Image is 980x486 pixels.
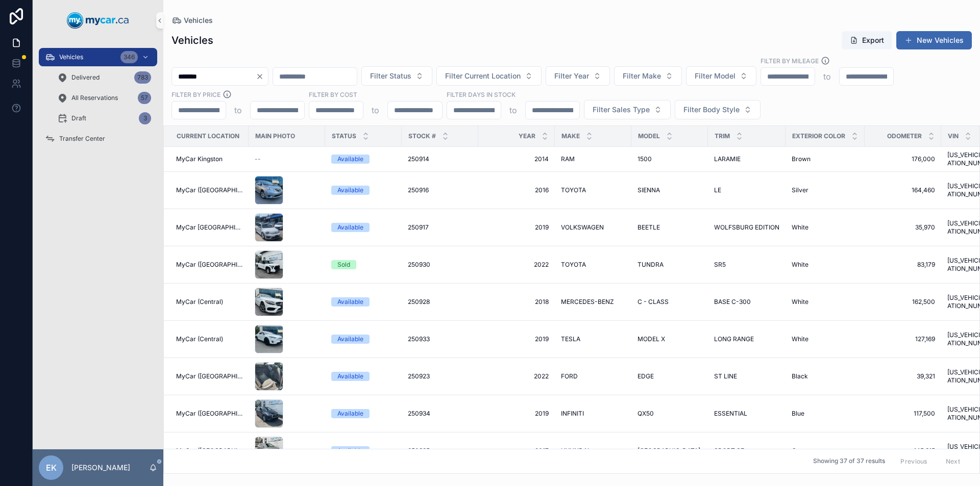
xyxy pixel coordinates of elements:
[948,132,959,140] span: VIN
[484,372,549,380] a: 2022
[484,335,549,343] span: 2019
[337,155,363,164] div: Available
[484,261,549,269] a: 2022
[561,372,625,380] a: FORD
[675,100,761,119] button: Select Button
[614,66,682,86] button: Select Button
[408,298,430,306] span: 250928
[638,410,654,418] span: QX50
[871,410,935,418] a: 117,500
[408,132,436,140] span: Stock #
[792,261,859,269] a: White
[309,90,357,99] label: FILTER BY COST
[561,410,584,418] span: INFINITI
[638,261,664,269] span: TUNDRA
[561,186,586,194] span: TOYOTA
[171,90,220,99] label: FILTER BY PRICE
[871,261,935,269] span: 83,179
[761,56,819,65] label: Filter By Mileage
[792,298,859,306] a: White
[176,335,223,343] span: MyCar (Central)
[792,186,808,194] span: Silver
[331,372,396,381] a: Available
[331,297,396,306] a: Available
[176,186,242,194] a: MyCar ([GEOGRAPHIC_DATA])
[638,261,702,269] a: TUNDRA
[792,335,859,343] a: White
[484,155,549,163] a: 2014
[71,94,118,102] span: All Reservations
[176,155,223,163] span: MyCar Kingston
[408,186,472,194] a: 250916
[33,41,163,161] div: scrollable content
[134,71,151,84] div: 783
[871,298,935,306] a: 162,500
[638,132,660,140] span: Model
[792,223,859,232] a: White
[337,372,363,381] div: Available
[176,372,242,380] a: MyCar ([GEOGRAPHIC_DATA])
[714,223,779,232] a: WOLFSBURG EDITION
[792,132,845,140] span: Exterior Color
[683,105,740,115] span: Filter Body Style
[337,409,363,418] div: Available
[813,457,885,466] span: Showing 37 of 37 results
[484,298,549,306] a: 2018
[447,90,516,99] label: Filter Days In Stock
[715,132,730,140] span: Trim
[792,410,804,418] span: Blue
[337,335,363,344] div: Available
[408,261,430,269] span: 250930
[561,298,625,306] a: MERCEDES-BENZ
[561,223,604,232] span: VOLKSWAGEN
[714,372,779,380] a: ST LINE
[71,73,100,82] span: Delivered
[638,223,702,232] a: BEETLE
[331,186,396,195] a: Available
[638,372,702,380] a: EDGE
[59,135,105,143] span: Transfer Center
[792,335,808,343] span: White
[372,104,379,116] p: to
[484,223,549,232] span: 2019
[871,372,935,380] span: 39,321
[331,223,396,232] a: Available
[686,66,756,86] button: Select Button
[823,70,831,83] p: to
[561,155,625,163] a: RAM
[331,335,396,344] a: Available
[408,261,472,269] a: 250930
[714,447,744,455] span: SPORT SE
[638,447,700,455] span: [GEOGRAPHIC_DATA]
[67,12,129,29] img: App logo
[638,223,660,232] span: BEETLE
[638,447,702,455] a: [GEOGRAPHIC_DATA]
[695,71,736,81] span: Filter Model
[176,335,242,343] a: MyCar (Central)
[484,186,549,194] a: 2016
[714,410,779,418] a: ESSENTIAL
[638,298,669,306] span: C - CLASS
[484,410,549,418] span: 2019
[792,186,859,194] a: Silver
[509,104,517,116] p: to
[792,261,808,269] span: White
[337,260,350,269] div: Sold
[255,155,319,163] a: --
[331,260,396,269] a: Sold
[896,31,972,49] button: New Vehicles
[842,31,892,49] button: Export
[714,155,741,163] span: LARAMIE
[714,261,726,269] span: SR5
[792,447,859,455] a: Grey
[871,186,935,194] a: 164,460
[255,155,261,163] span: --
[171,15,213,25] a: Vehicles
[484,447,549,455] span: 2017
[871,447,935,455] span: 145,915
[331,155,396,164] a: Available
